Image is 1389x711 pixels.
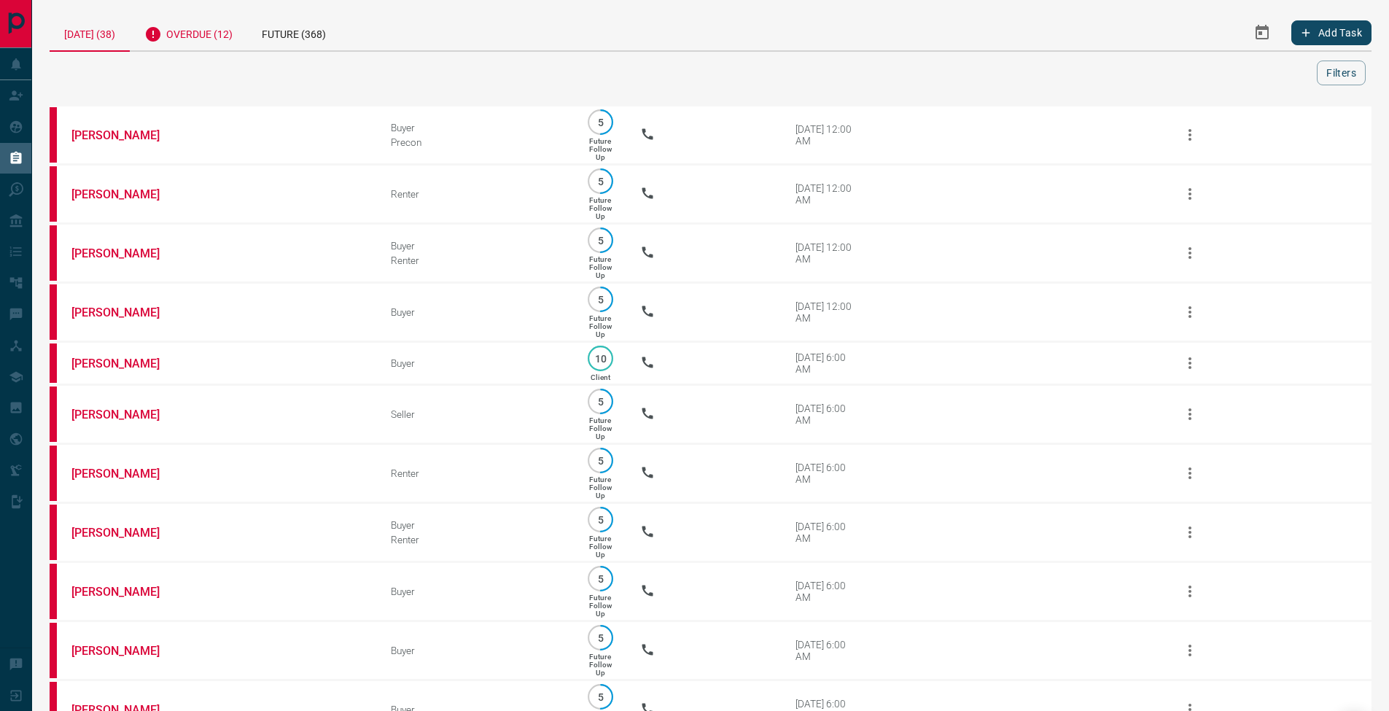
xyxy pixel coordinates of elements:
[71,526,181,540] a: [PERSON_NAME]
[391,240,561,252] div: Buyer
[391,586,561,597] div: Buyer
[50,284,57,340] div: property.ca
[50,15,130,52] div: [DATE] (38)
[71,408,181,421] a: [PERSON_NAME]
[50,225,57,281] div: property.ca
[1245,15,1280,50] button: Select Date Range
[595,294,606,305] p: 5
[589,475,612,500] p: Future Follow Up
[795,241,857,265] div: [DATE] 12:00 AM
[391,357,561,369] div: Buyer
[589,535,612,559] p: Future Follow Up
[391,255,561,266] div: Renter
[595,691,606,702] p: 5
[595,117,606,128] p: 5
[795,580,857,603] div: [DATE] 6:00 AM
[50,107,57,163] div: property.ca
[795,403,857,426] div: [DATE] 6:00 AM
[50,564,57,619] div: property.ca
[595,455,606,466] p: 5
[71,187,181,201] a: [PERSON_NAME]
[71,128,181,142] a: [PERSON_NAME]
[595,573,606,584] p: 5
[50,505,57,560] div: property.ca
[595,176,606,187] p: 5
[589,314,612,338] p: Future Follow Up
[50,446,57,501] div: property.ca
[795,639,857,662] div: [DATE] 6:00 AM
[247,15,341,50] div: Future (368)
[391,188,561,200] div: Renter
[795,521,857,544] div: [DATE] 6:00 AM
[589,653,612,677] p: Future Follow Up
[50,623,57,678] div: property.ca
[595,632,606,643] p: 5
[595,353,606,364] p: 10
[71,246,181,260] a: [PERSON_NAME]
[71,467,181,481] a: [PERSON_NAME]
[589,594,612,618] p: Future Follow Up
[595,514,606,525] p: 5
[795,462,857,485] div: [DATE] 6:00 AM
[391,122,561,133] div: Buyer
[130,15,247,50] div: Overdue (12)
[795,123,857,147] div: [DATE] 12:00 AM
[595,396,606,407] p: 5
[595,235,606,246] p: 5
[1291,20,1372,45] button: Add Task
[795,182,857,206] div: [DATE] 12:00 AM
[391,519,561,531] div: Buyer
[391,467,561,479] div: Renter
[589,137,612,161] p: Future Follow Up
[391,408,561,420] div: Seller
[589,255,612,279] p: Future Follow Up
[589,196,612,220] p: Future Follow Up
[391,534,561,545] div: Renter
[71,306,181,319] a: [PERSON_NAME]
[50,386,57,442] div: property.ca
[795,300,857,324] div: [DATE] 12:00 AM
[50,343,57,383] div: property.ca
[391,645,561,656] div: Buyer
[589,416,612,440] p: Future Follow Up
[391,306,561,318] div: Buyer
[391,136,561,148] div: Precon
[71,644,181,658] a: [PERSON_NAME]
[50,166,57,222] div: property.ca
[591,373,610,381] p: Client
[1317,61,1366,85] button: Filters
[71,357,181,370] a: [PERSON_NAME]
[795,351,857,375] div: [DATE] 6:00 AM
[71,585,181,599] a: [PERSON_NAME]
